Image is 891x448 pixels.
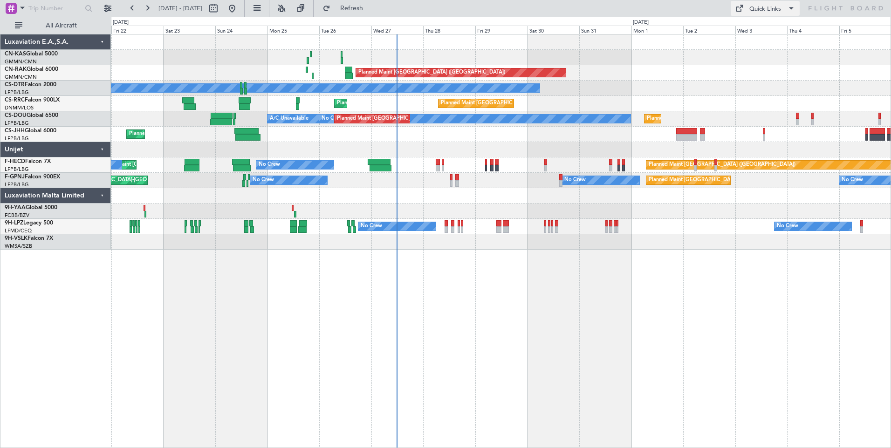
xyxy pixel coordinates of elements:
[358,66,505,80] div: Planned Maint [GEOGRAPHIC_DATA] ([GEOGRAPHIC_DATA])
[337,112,484,126] div: Planned Maint [GEOGRAPHIC_DATA] ([GEOGRAPHIC_DATA])
[423,26,475,34] div: Thu 28
[318,1,374,16] button: Refresh
[5,67,27,72] span: CN-RAK
[5,205,57,210] a: 9H-YAAGlobal 5000
[5,166,29,173] a: LFPB/LBG
[5,97,25,103] span: CS-RRC
[5,243,32,250] a: WMSA/SZB
[28,1,82,15] input: Trip Number
[5,89,29,96] a: LFPB/LBG
[5,58,37,65] a: GMMN/CMN
[215,26,267,34] div: Sun 24
[259,158,280,172] div: No Crew
[633,19,649,27] div: [DATE]
[5,82,56,88] a: CS-DTRFalcon 2000
[5,135,29,142] a: LFPB/LBG
[787,26,839,34] div: Thu 4
[564,173,586,187] div: No Crew
[5,220,23,226] span: 9H-LPZ
[5,236,53,241] a: 9H-VSLKFalcon 7X
[24,22,98,29] span: All Aircraft
[5,74,37,81] a: GMMN/CMN
[5,205,26,210] span: 9H-YAA
[749,5,781,14] div: Quick Links
[5,104,34,111] a: DNMM/LOS
[5,212,29,219] a: FCBB/BZV
[5,120,29,127] a: LFPB/LBG
[322,112,343,126] div: No Crew
[5,82,25,88] span: CS-DTR
[319,26,371,34] div: Tue 26
[649,173,795,187] div: Planned Maint [GEOGRAPHIC_DATA] ([GEOGRAPHIC_DATA])
[631,26,684,34] div: Mon 1
[270,112,308,126] div: A/C Unavailable
[528,26,580,34] div: Sat 30
[10,18,101,33] button: All Aircraft
[647,112,794,126] div: Planned Maint [GEOGRAPHIC_DATA] ([GEOGRAPHIC_DATA])
[5,67,58,72] a: CN-RAKGlobal 6000
[158,4,202,13] span: [DATE] - [DATE]
[579,26,631,34] div: Sun 31
[337,96,484,110] div: Planned Maint [GEOGRAPHIC_DATA] ([GEOGRAPHIC_DATA])
[5,159,51,164] a: F-HECDFalcon 7X
[332,5,371,12] span: Refresh
[731,1,800,16] button: Quick Links
[683,26,735,34] div: Tue 2
[5,113,27,118] span: CS-DOU
[253,173,274,187] div: No Crew
[267,26,320,34] div: Mon 25
[5,113,58,118] a: CS-DOUGlobal 6500
[5,159,25,164] span: F-HECD
[164,26,216,34] div: Sat 23
[371,26,424,34] div: Wed 27
[441,96,588,110] div: Planned Maint [GEOGRAPHIC_DATA] ([GEOGRAPHIC_DATA])
[5,51,58,57] a: CN-KASGlobal 5000
[5,128,56,134] a: CS-JHHGlobal 6000
[649,158,795,172] div: Planned Maint [GEOGRAPHIC_DATA] ([GEOGRAPHIC_DATA])
[5,220,53,226] a: 9H-LPZLegacy 500
[361,219,382,233] div: No Crew
[735,26,788,34] div: Wed 3
[5,227,32,234] a: LFMD/CEQ
[5,236,27,241] span: 9H-VSLK
[5,181,29,188] a: LFPB/LBG
[5,128,25,134] span: CS-JHH
[5,97,60,103] a: CS-RRCFalcon 900LX
[5,174,60,180] a: F-GPNJFalcon 900EX
[111,26,164,34] div: Fri 22
[113,19,129,27] div: [DATE]
[129,127,276,141] div: Planned Maint [GEOGRAPHIC_DATA] ([GEOGRAPHIC_DATA])
[5,174,25,180] span: F-GPNJ
[475,26,528,34] div: Fri 29
[5,51,26,57] span: CN-KAS
[777,219,798,233] div: No Crew
[842,173,863,187] div: No Crew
